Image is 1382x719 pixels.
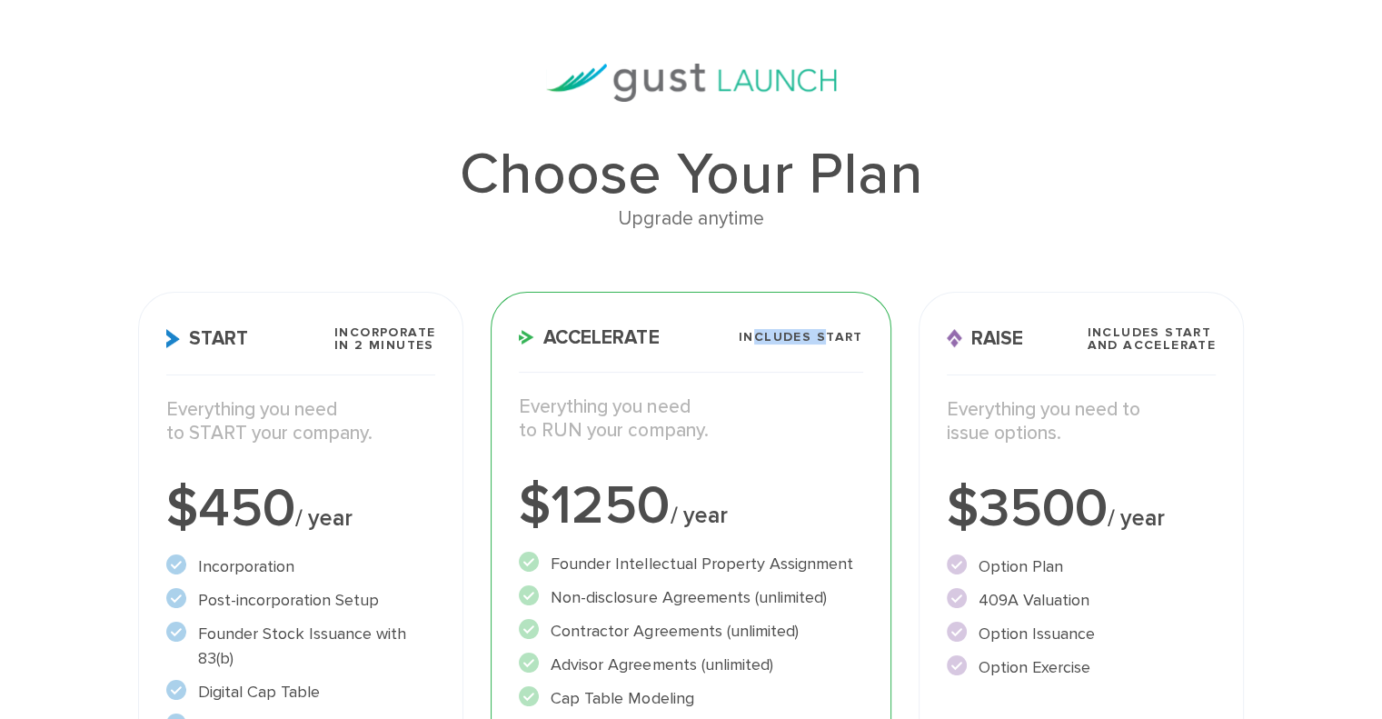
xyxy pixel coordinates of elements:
[519,585,862,610] li: Non-disclosure Agreements (unlimited)
[947,588,1217,613] li: 409A Valuation
[166,398,436,446] p: Everything you need to START your company.
[947,655,1217,680] li: Option Exercise
[546,64,837,102] img: gust-launch-logos.svg
[166,588,436,613] li: Post-incorporation Setup
[1108,504,1165,532] span: / year
[166,482,436,536] div: $450
[295,504,353,532] span: / year
[166,329,180,348] img: Start Icon X2
[947,329,1023,348] span: Raise
[739,331,863,344] span: Includes START
[1087,326,1216,352] span: Includes START and ACCELERATE
[947,622,1217,646] li: Option Issuance
[519,479,862,534] div: $1250
[166,680,436,704] li: Digital Cap Table
[670,502,727,529] span: / year
[519,653,862,677] li: Advisor Agreements (unlimited)
[519,686,862,711] li: Cap Table Modeling
[947,329,962,348] img: Raise Icon
[334,326,435,352] span: Incorporate in 2 Minutes
[519,330,534,345] img: Accelerate Icon
[166,329,248,348] span: Start
[166,622,436,671] li: Founder Stock Issuance with 83(b)
[947,482,1217,536] div: $3500
[519,395,862,444] p: Everything you need to RUN your company.
[947,398,1217,446] p: Everything you need to issue options.
[947,554,1217,579] li: Option Plan
[138,145,1244,204] h1: Choose Your Plan
[519,619,862,644] li: Contractor Agreements (unlimited)
[519,328,659,347] span: Accelerate
[138,204,1244,235] div: Upgrade anytime
[166,554,436,579] li: Incorporation
[519,552,862,576] li: Founder Intellectual Property Assignment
